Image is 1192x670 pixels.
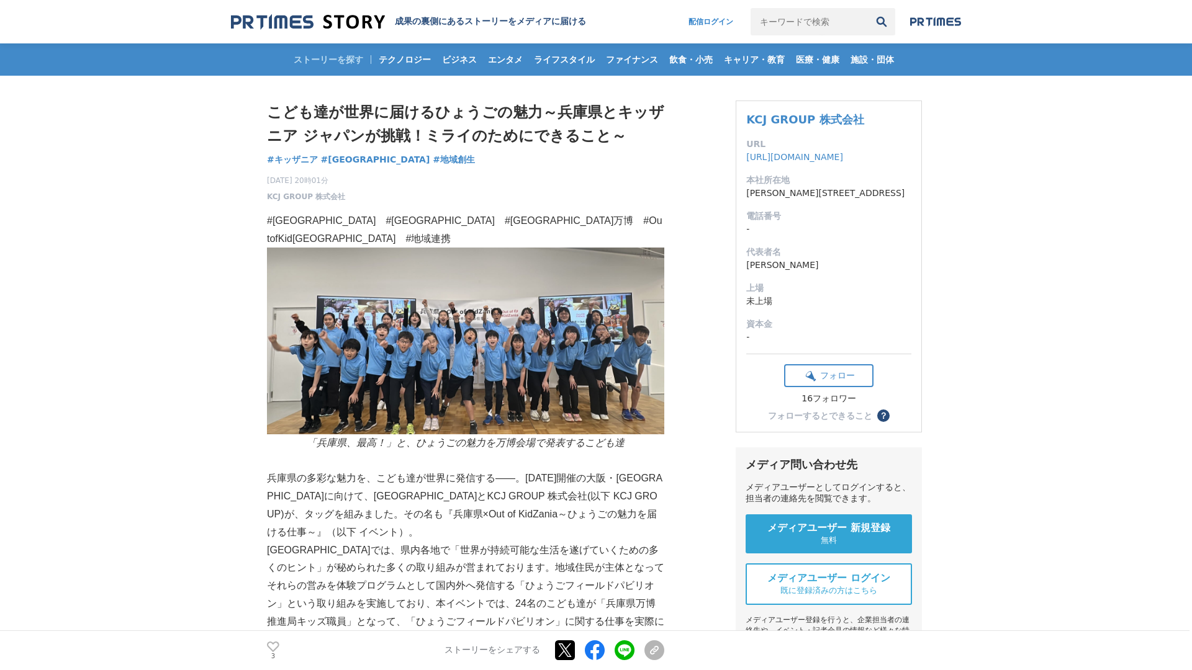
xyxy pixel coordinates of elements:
div: フォローするとできること [768,411,872,420]
span: #キッザニア [267,154,318,165]
a: エンタメ [483,43,528,76]
a: 医療・健康 [791,43,844,76]
a: #地域創生 [433,153,475,166]
p: ストーリーをシェアする [445,645,540,656]
dd: [PERSON_NAME][STREET_ADDRESS] [746,187,911,200]
h1: こども達が世界に届けるひょうごの魅力～兵庫県とキッザニア ジャパンが挑戦！ミライのためにできること～ [267,100,664,148]
a: メディアユーザー 新規登録 無料 [746,514,912,553]
div: メディアユーザーとしてログインすると、担当者の連絡先を閲覧できます。 [746,482,912,504]
h2: 成果の裏側にあるストーリーをメディアに届ける [395,16,586,27]
p: #[GEOGRAPHIC_DATA] #[GEOGRAPHIC_DATA] #[GEOGRAPHIC_DATA]万博 #OutofKid[GEOGRAPHIC_DATA] #地域連携 [267,212,664,248]
a: KCJ GROUP 株式会社 [267,191,345,202]
dd: [PERSON_NAME] [746,259,911,272]
div: 16フォロワー [784,393,874,404]
a: 飲食・小売 [664,43,718,76]
a: テクノロジー [374,43,436,76]
a: [URL][DOMAIN_NAME] [746,152,843,162]
a: 配信ログイン [676,8,746,35]
span: [DATE] 20時01分 [267,175,345,186]
p: 3 [267,653,279,659]
dd: 未上場 [746,295,911,308]
span: #[GEOGRAPHIC_DATA] [321,154,430,165]
dt: 本社所在地 [746,174,911,187]
span: ？ [879,411,888,420]
a: メディアユーザー ログイン 既に登録済みの方はこちら [746,563,912,605]
dd: - [746,331,911,344]
span: 無料 [821,535,837,546]
img: prtimes [910,17,961,27]
input: キーワードで検索 [751,8,868,35]
span: メディアユーザー ログイン [767,572,890,585]
button: 検索 [868,8,895,35]
dt: 代表者名 [746,246,911,259]
dt: 資本金 [746,318,911,331]
dd: - [746,223,911,236]
span: ファイナンス [601,54,663,65]
a: ファイナンス [601,43,663,76]
a: #[GEOGRAPHIC_DATA] [321,153,430,166]
span: 医療・健康 [791,54,844,65]
div: メディア問い合わせ先 [746,457,912,472]
span: エンタメ [483,54,528,65]
a: 施設・団体 [846,43,899,76]
a: ビジネス [437,43,482,76]
span: ビジネス [437,54,482,65]
dt: URL [746,138,911,151]
span: キャリア・教育 [719,54,790,65]
img: 成果の裏側にあるストーリーをメディアに届ける [231,14,385,30]
span: メディアユーザー 新規登録 [767,522,890,535]
button: ？ [877,409,890,422]
span: テクノロジー [374,54,436,65]
span: #地域創生 [433,154,475,165]
span: 飲食・小売 [664,54,718,65]
p: 兵庫県の多彩な魅力を、こども達が世界に発信する——。[DATE]開催の大阪・[GEOGRAPHIC_DATA]に向けて、[GEOGRAPHIC_DATA]とKCJ GROUP 株式会社(以下 K... [267,470,664,541]
div: メディアユーザー登録を行うと、企業担当者の連絡先や、イベント・記者会見の情報など様々な特記情報を閲覧できます。 ※内容はストーリー・プレスリリースにより異なります。 [746,615,912,668]
dt: 上場 [746,282,911,295]
a: #キッザニア [267,153,318,166]
span: 施設・団体 [846,54,899,65]
p: [GEOGRAPHIC_DATA]では、県内各地で「世界が持続可能な生活を遂げていくための多くのヒント」が秘められた多くの取り組みが営まれております。地域住民が主体となってそれらの営みを体験プロ... [267,542,664,667]
img: thumbnail_b3d89e40-8eca-11f0-b6fc-c9efb46ea977.JPG [267,248,664,434]
a: KCJ GROUP 株式会社 [746,113,864,126]
a: ライフスタイル [529,43,600,76]
a: キャリア・教育 [719,43,790,76]
a: 成果の裏側にあるストーリーをメディアに届ける 成果の裏側にあるストーリーをメディアに届ける [231,14,586,30]
span: ライフスタイル [529,54,600,65]
button: フォロー [784,364,874,387]
span: 既に登録済みの方はこちら [780,585,877,596]
dt: 電話番号 [746,210,911,223]
em: 「兵庫県、最高！」と、ひょうごの魅力を万博会場で発表するこども達 [307,437,625,448]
